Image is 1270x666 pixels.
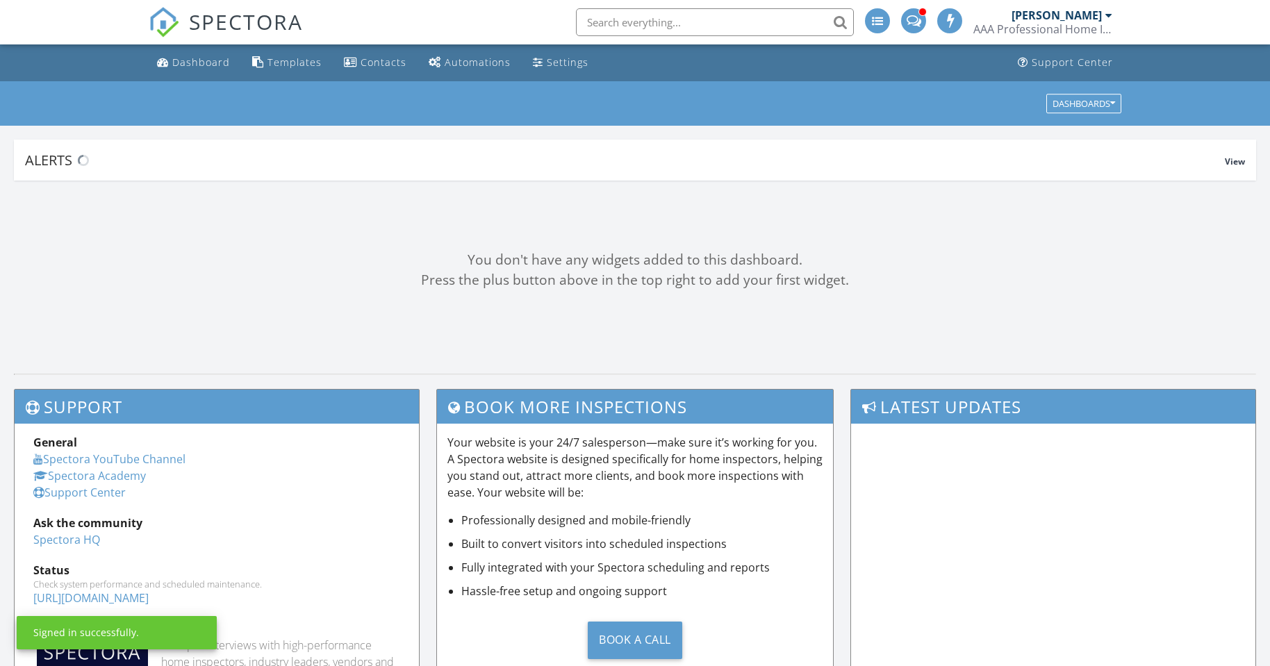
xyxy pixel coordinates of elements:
[151,50,236,76] a: Dashboard
[267,56,322,69] div: Templates
[547,56,588,69] div: Settings
[33,590,149,606] a: [URL][DOMAIN_NAME]
[851,390,1255,424] h3: Latest Updates
[1012,8,1102,22] div: [PERSON_NAME]
[588,622,682,659] div: Book a Call
[461,512,823,528] li: Professionally designed and mobile-friendly
[1053,99,1115,108] div: Dashboards
[33,532,100,547] a: Spectora HQ
[437,390,833,424] h3: Book More Inspections
[445,56,511,69] div: Automations
[1225,156,1245,167] span: View
[25,151,1225,169] div: Alerts
[14,270,1256,290] div: Press the plus button above in the top right to add your first widget.
[33,468,146,483] a: Spectora Academy
[149,7,179,38] img: The Best Home Inspection Software - Spectora
[461,583,823,599] li: Hassle-free setup and ongoing support
[527,50,594,76] a: Settings
[189,7,303,36] span: SPECTORA
[338,50,412,76] a: Contacts
[33,485,126,500] a: Support Center
[1046,94,1121,113] button: Dashboards
[33,626,139,640] div: Signed in successfully.
[461,535,823,552] li: Built to convert visitors into scheduled inspections
[33,578,400,590] div: Check system performance and scheduled maintenance.
[15,390,419,424] h3: Support
[33,435,77,450] strong: General
[461,559,823,576] li: Fully integrated with your Spectora scheduling and reports
[1032,56,1113,69] div: Support Center
[172,56,230,69] div: Dashboard
[423,50,516,76] a: Automations (Advanced)
[149,19,303,48] a: SPECTORA
[33,515,400,531] div: Ask the community
[973,22,1112,36] div: AAA Professional Home Inspectors
[576,8,854,36] input: Search everything...
[247,50,327,76] a: Templates
[33,451,185,467] a: Spectora YouTube Channel
[447,434,823,501] p: Your website is your 24/7 salesperson—make sure it’s working for you. A Spectora website is desig...
[1012,50,1119,76] a: Support Center
[33,562,400,578] div: Status
[14,250,1256,270] div: You don't have any widgets added to this dashboard.
[361,56,406,69] div: Contacts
